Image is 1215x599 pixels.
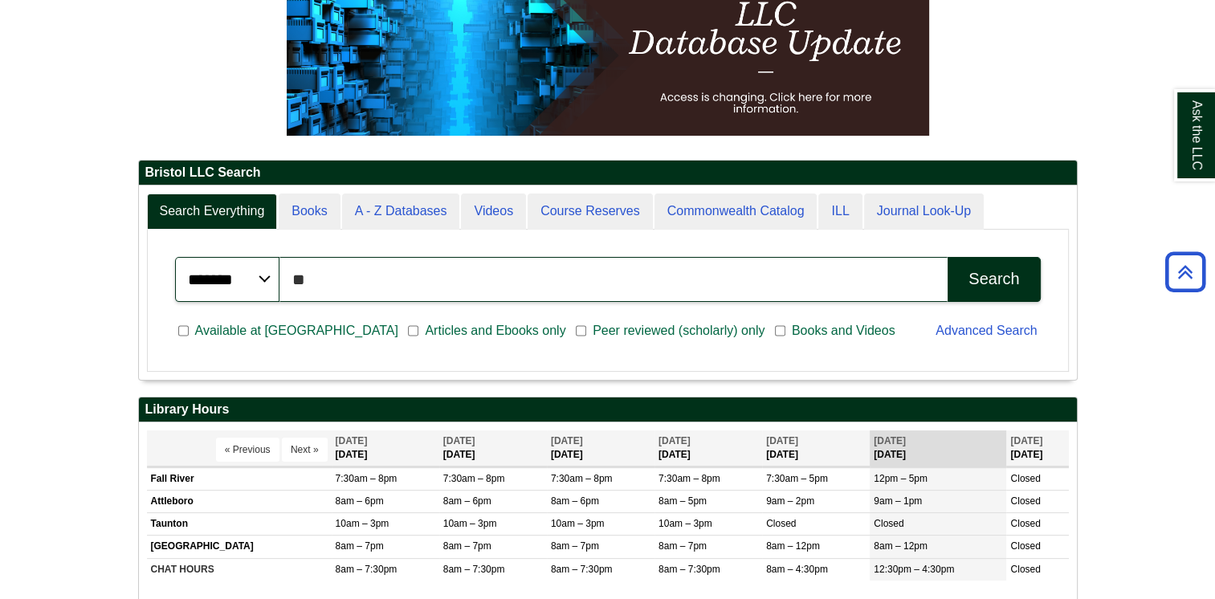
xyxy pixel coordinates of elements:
[461,194,526,230] a: Videos
[658,540,707,552] span: 8am – 7pm
[443,564,505,575] span: 8am – 7:30pm
[147,467,332,490] td: Fall River
[870,430,1006,467] th: [DATE]
[874,495,922,507] span: 9am – 1pm
[658,495,707,507] span: 8am – 5pm
[936,324,1037,337] a: Advanced Search
[968,270,1019,288] div: Search
[775,324,785,338] input: Books and Videos
[658,435,691,446] span: [DATE]
[443,435,475,446] span: [DATE]
[874,473,928,484] span: 12pm – 5pm
[576,324,586,338] input: Peer reviewed (scholarly) only
[874,518,903,529] span: Closed
[948,257,1040,302] button: Search
[658,518,712,529] span: 10am – 3pm
[336,435,368,446] span: [DATE]
[864,194,984,230] a: Journal Look-Up
[216,438,279,462] button: « Previous
[818,194,862,230] a: ILL
[147,194,278,230] a: Search Everything
[551,540,599,552] span: 8am – 7pm
[189,321,405,340] span: Available at [GEOGRAPHIC_DATA]
[658,473,720,484] span: 7:30am – 8pm
[332,430,439,467] th: [DATE]
[766,540,820,552] span: 8am – 12pm
[147,513,332,536] td: Taunton
[1010,473,1040,484] span: Closed
[658,564,720,575] span: 8am – 7:30pm
[139,161,1077,185] h2: Bristol LLC Search
[443,518,497,529] span: 10am – 3pm
[418,321,572,340] span: Articles and Ebooks only
[1006,430,1068,467] th: [DATE]
[147,536,332,558] td: [GEOGRAPHIC_DATA]
[547,430,654,467] th: [DATE]
[443,495,491,507] span: 8am – 6pm
[336,473,398,484] span: 7:30am – 8pm
[147,491,332,513] td: Attleboro
[766,435,798,446] span: [DATE]
[874,540,928,552] span: 8am – 12pm
[551,495,599,507] span: 8am – 6pm
[336,495,384,507] span: 8am – 6pm
[282,438,328,462] button: Next »
[766,564,828,575] span: 8am – 4:30pm
[439,430,547,467] th: [DATE]
[443,540,491,552] span: 8am – 7pm
[586,321,771,340] span: Peer reviewed (scholarly) only
[147,558,332,581] td: CHAT HOURS
[874,435,906,446] span: [DATE]
[139,397,1077,422] h2: Library Hours
[654,194,817,230] a: Commonwealth Catalog
[785,321,902,340] span: Books and Videos
[1010,518,1040,529] span: Closed
[342,194,460,230] a: A - Z Databases
[551,518,605,529] span: 10am – 3pm
[551,564,613,575] span: 8am – 7:30pm
[178,324,189,338] input: Available at [GEOGRAPHIC_DATA]
[551,473,613,484] span: 7:30am – 8pm
[654,430,762,467] th: [DATE]
[1010,495,1040,507] span: Closed
[336,564,398,575] span: 8am – 7:30pm
[528,194,653,230] a: Course Reserves
[1010,435,1042,446] span: [DATE]
[336,540,384,552] span: 8am – 7pm
[279,194,340,230] a: Books
[1010,540,1040,552] span: Closed
[762,430,870,467] th: [DATE]
[1010,564,1040,575] span: Closed
[1160,261,1211,283] a: Back to Top
[766,518,796,529] span: Closed
[551,435,583,446] span: [DATE]
[443,473,505,484] span: 7:30am – 8pm
[336,518,389,529] span: 10am – 3pm
[874,564,954,575] span: 12:30pm – 4:30pm
[766,495,814,507] span: 9am – 2pm
[766,473,828,484] span: 7:30am – 5pm
[408,324,418,338] input: Articles and Ebooks only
